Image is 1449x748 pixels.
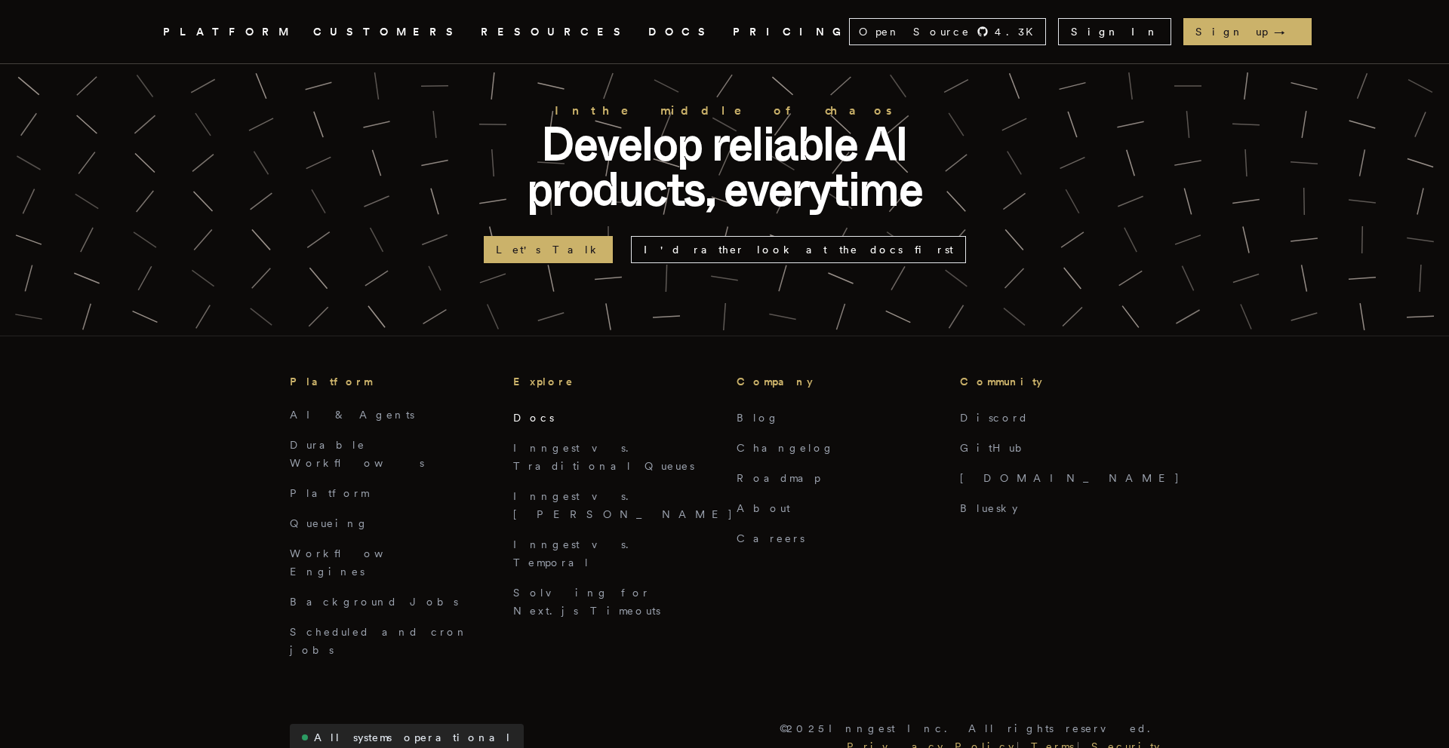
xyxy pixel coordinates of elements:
[481,23,630,41] button: RESOURCES
[960,502,1017,514] a: Bluesky
[859,24,971,39] span: Open Source
[995,24,1042,39] span: 4.3 K
[1274,24,1300,39] span: →
[513,538,638,569] a: Inngest vs. Temporal
[290,372,489,391] h3: Platform
[290,409,414,421] a: AI & Agents
[313,23,463,41] a: CUSTOMERS
[290,517,369,529] a: Queueing
[737,442,835,454] a: Changelog
[780,719,1159,737] p: © 2025 Inngest Inc. All rights reserved.
[513,442,694,472] a: Inngest vs. Traditional Queues
[484,236,613,263] a: Let's Talk
[163,23,295,41] button: PLATFORM
[513,372,712,391] h3: Explore
[290,439,424,469] a: Durable Workflows
[483,121,966,212] p: Develop reliable AI products, everytime
[648,23,715,41] a: DOCS
[737,502,790,514] a: About
[290,547,420,578] a: Workflow Engines
[737,372,936,391] h3: Company
[737,412,780,424] a: Blog
[960,472,1180,484] a: [DOMAIN_NAME]
[513,490,734,520] a: Inngest vs. [PERSON_NAME]
[290,487,369,499] a: Platform
[1183,18,1312,45] a: Sign up
[513,412,554,424] a: Docs
[1058,18,1171,45] a: Sign In
[737,532,804,544] a: Careers
[960,372,1159,391] h3: Community
[513,587,660,617] a: Solving for Next.js Timeouts
[483,100,966,121] h2: In the middle of chaos
[290,596,458,608] a: Background Jobs
[290,626,469,656] a: Scheduled and cron jobs
[737,472,820,484] a: Roadmap
[631,236,966,263] a: I'd rather look at the docs first
[960,442,1032,454] a: GitHub
[733,23,849,41] a: PRICING
[960,412,1029,424] a: Discord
